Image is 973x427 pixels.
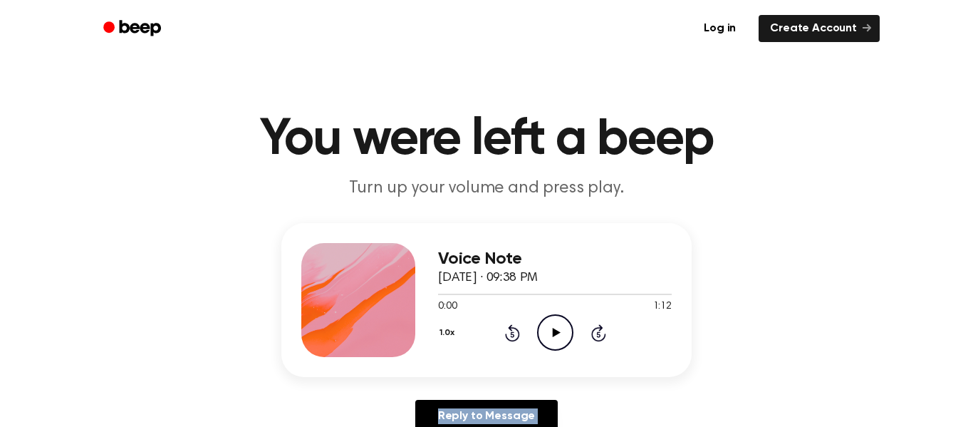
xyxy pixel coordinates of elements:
[122,114,851,165] h1: You were left a beep
[213,177,760,200] p: Turn up your volume and press play.
[759,15,880,42] a: Create Account
[438,249,672,269] h3: Voice Note
[438,299,457,314] span: 0:00
[93,15,174,43] a: Beep
[438,321,459,345] button: 1.0x
[653,299,672,314] span: 1:12
[690,12,750,45] a: Log in
[438,272,538,284] span: [DATE] · 09:38 PM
